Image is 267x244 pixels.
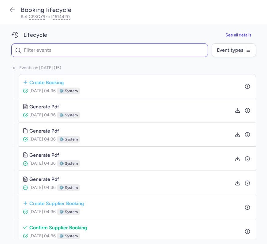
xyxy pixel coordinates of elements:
span: [DATE] 04:36 [29,161,56,166]
span: Event types [217,47,243,53]
input: Filter events [11,43,208,57]
span: confirm supplier booking [29,223,87,231]
span: [DATE] 04:36 [29,185,56,190]
span: ⚙️ system [59,112,78,118]
button: CPSQY9 [29,15,45,19]
span: generate pdf [29,151,59,159]
span: [DATE] 04:36 [29,88,56,93]
span: ⚙️ system [59,209,78,215]
span: See all details [225,33,251,37]
span: generate pdf [29,103,59,110]
p: Ref: • id: [21,15,260,19]
span: ⚙️ system [59,136,78,142]
span: create booking [29,78,64,86]
button: See all details [221,29,256,41]
span: Events on [DATE] (15) [19,62,61,74]
span: [DATE] 04:36 [29,233,56,238]
button: Event types [212,43,256,57]
span: ⚙️ system [59,88,78,94]
span: ⚙️ system [59,233,78,239]
span: ⚙️ system [59,160,78,167]
span: generate pdf [29,175,59,183]
span: Booking lifecycle [21,6,72,13]
span: [DATE] 04:36 [29,112,56,118]
span: generate pdf [29,127,59,134]
button: 1614420 [53,15,70,19]
span: [DATE] 04:36 [29,137,56,142]
span: ⚙️ system [59,185,78,191]
span: create supplier booking [29,199,84,207]
span: [DATE] 04:36 [29,209,56,214]
h3: Lifecycle [24,32,47,39]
